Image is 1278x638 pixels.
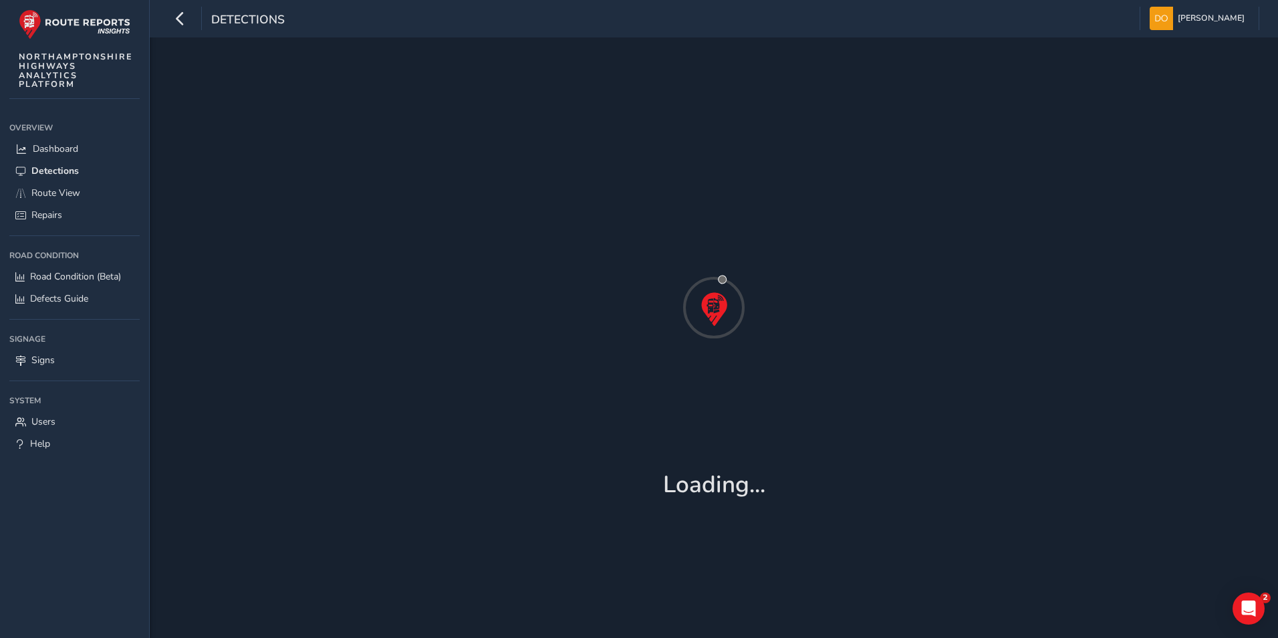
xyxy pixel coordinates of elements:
[9,138,140,160] a: Dashboard
[663,471,765,499] h1: Loading...
[9,329,140,349] div: Signage
[31,354,55,366] span: Signs
[9,245,140,265] div: Road Condition
[1178,7,1245,30] span: [PERSON_NAME]
[1150,7,1249,30] button: [PERSON_NAME]
[31,187,80,199] span: Route View
[19,52,133,89] span: NORTHAMPTONSHIRE HIGHWAYS ANALYTICS PLATFORM
[9,182,140,204] a: Route View
[31,165,79,177] span: Detections
[31,415,55,428] span: Users
[9,433,140,455] a: Help
[9,204,140,226] a: Repairs
[19,9,130,39] img: rr logo
[9,288,140,310] a: Defects Guide
[1150,7,1173,30] img: diamond-layout
[31,209,62,221] span: Repairs
[30,270,121,283] span: Road Condition (Beta)
[9,160,140,182] a: Detections
[30,437,50,450] span: Help
[33,142,78,155] span: Dashboard
[9,391,140,411] div: System
[211,11,285,30] span: Detections
[9,265,140,288] a: Road Condition (Beta)
[30,292,88,305] span: Defects Guide
[9,411,140,433] a: Users
[1260,593,1271,603] span: 2
[9,349,140,371] a: Signs
[1233,593,1265,625] div: Open Intercom Messenger
[9,118,140,138] div: Overview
